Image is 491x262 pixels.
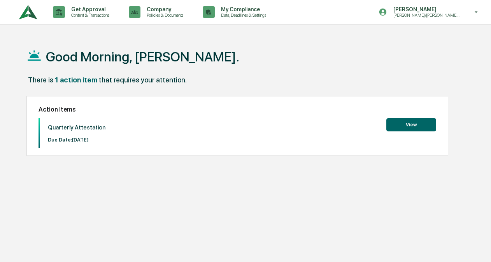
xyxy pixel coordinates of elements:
[140,6,187,12] p: Company
[387,6,463,12] p: [PERSON_NAME]
[386,121,436,128] a: View
[140,12,187,18] p: Policies & Documents
[19,2,37,23] img: logo
[39,106,436,113] h2: Action Items
[215,12,270,18] p: Data, Deadlines & Settings
[28,76,53,84] div: There is
[99,76,187,84] div: that requires your attention.
[65,6,113,12] p: Get Approval
[46,49,239,65] h1: Good Morning, [PERSON_NAME].
[48,124,105,131] p: Quarterly Attestation
[55,76,97,84] div: 1 action item
[386,118,436,131] button: View
[48,137,105,143] p: Due Date: [DATE]
[65,12,113,18] p: Content & Transactions
[387,12,463,18] p: [PERSON_NAME]/[PERSON_NAME] Onboarding
[215,6,270,12] p: My Compliance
